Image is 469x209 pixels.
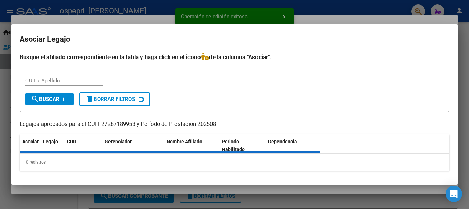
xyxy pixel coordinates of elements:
datatable-header-cell: Gerenciador [102,134,164,157]
h4: Busque el afiliado correspondiente en la tabla y haga click en el ícono de la columna "Asociar". [20,53,449,62]
mat-icon: search [31,95,39,103]
p: Legajos aprobados para el CUIT 27287189953 y Período de Prestación 202508 [20,120,449,129]
span: Borrar Filtros [85,96,135,102]
datatable-header-cell: Nombre Afiliado [164,134,219,157]
datatable-header-cell: Asociar [20,134,40,157]
span: Gerenciador [105,139,132,144]
span: CUIL [67,139,77,144]
span: Buscar [31,96,59,102]
div: 0 registros [20,154,449,171]
datatable-header-cell: Periodo Habilitado [219,134,265,157]
datatable-header-cell: Legajo [40,134,64,157]
datatable-header-cell: CUIL [64,134,102,157]
span: Legajo [43,139,58,144]
span: Asociar [22,139,39,144]
span: Nombre Afiliado [167,139,202,144]
div: Open Intercom Messenger [446,186,462,202]
button: Buscar [25,93,74,105]
h2: Asociar Legajo [20,33,449,46]
datatable-header-cell: Dependencia [265,134,321,157]
span: Periodo Habilitado [222,139,245,152]
span: Dependencia [268,139,297,144]
button: Borrar Filtros [79,92,150,106]
mat-icon: delete [85,95,94,103]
